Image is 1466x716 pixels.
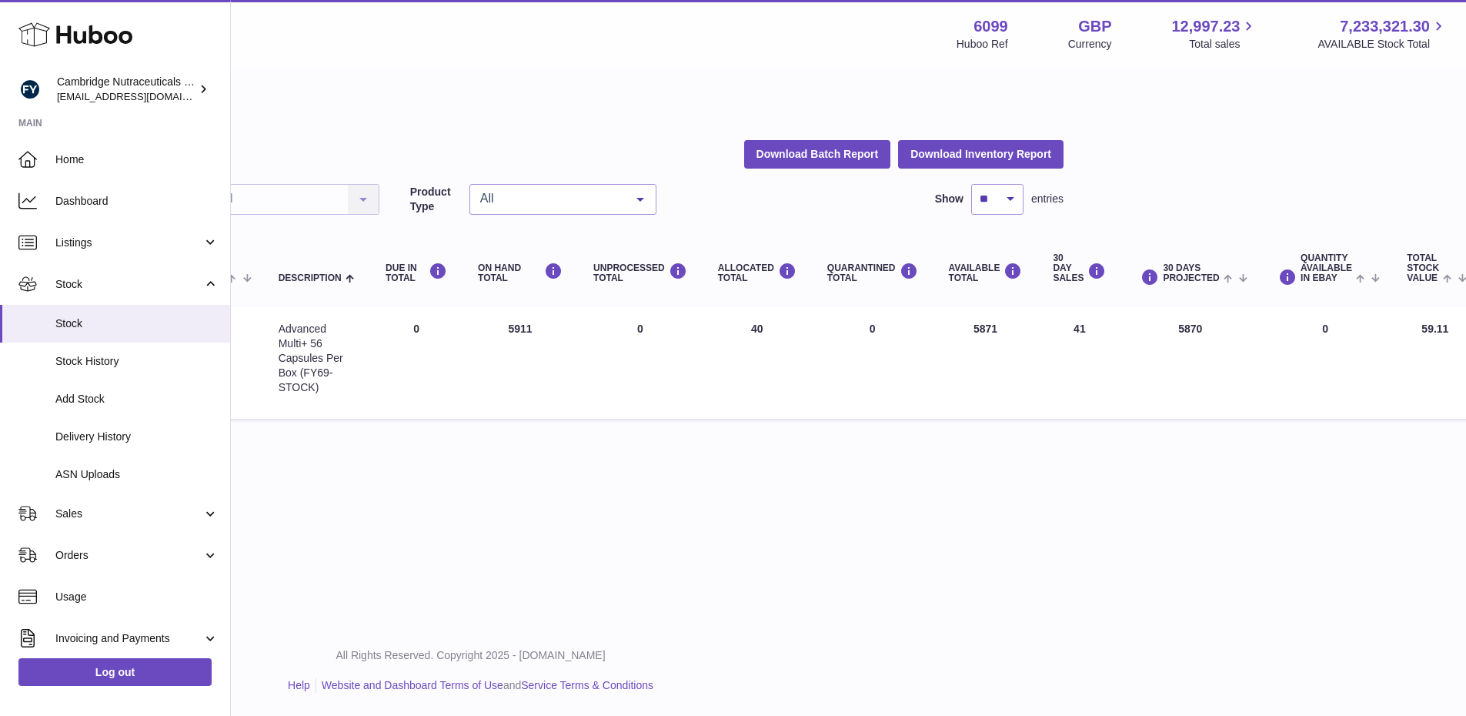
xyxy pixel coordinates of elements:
[386,263,447,283] div: DUE IN TOTAL
[973,16,1008,37] strong: 6099
[933,306,1038,419] td: 5871
[57,75,195,104] div: Cambridge Nutraceuticals Ltd
[1053,253,1106,284] div: 30 DAY SALES
[1121,306,1259,419] td: 5870
[1031,192,1064,206] span: entries
[55,507,202,521] span: Sales
[1171,16,1240,37] span: 12,997.23
[55,631,202,646] span: Invoicing and Payments
[1171,16,1257,52] a: 12,997.23 Total sales
[1317,16,1448,52] a: 7,233,321.30 AVAILABLE Stock Total
[949,263,1023,283] div: AVAILABLE Total
[18,78,42,101] img: huboo@camnutra.com
[703,306,812,419] td: 40
[935,192,963,206] label: Show
[55,467,219,482] span: ASN Uploads
[718,263,796,283] div: ALLOCATED Total
[1163,263,1219,283] span: 30 DAYS PROJECTED
[55,548,202,563] span: Orders
[1068,37,1112,52] div: Currency
[870,323,876,335] span: 0
[370,306,463,419] td: 0
[410,185,462,214] label: Product Type
[478,263,563,283] div: ON HAND Total
[322,679,503,691] a: Website and Dashboard Terms of Use
[55,392,219,407] span: Add Stock
[1317,37,1448,52] span: AVAILABLE Stock Total
[578,306,703,419] td: 0
[1340,16,1430,37] span: 7,233,321.30
[827,263,918,283] div: QUARANTINED Total
[55,277,202,292] span: Stock
[957,37,1008,52] div: Huboo Ref
[1189,37,1257,52] span: Total sales
[1037,306,1121,419] td: 41
[55,194,219,209] span: Dashboard
[463,306,578,419] td: 5911
[1301,253,1352,284] span: Quantity Available in eBay
[744,140,891,168] button: Download Batch Report
[18,658,212,686] a: Log out
[1421,323,1448,335] span: 59.11
[1078,16,1111,37] strong: GBP
[476,191,625,206] span: All
[55,152,219,167] span: Home
[55,590,219,604] span: Usage
[57,90,226,102] span: [EMAIL_ADDRESS][DOMAIN_NAME]
[55,354,219,369] span: Stock History
[279,273,342,283] span: Description
[55,236,202,250] span: Listings
[521,679,653,691] a: Service Terms & Conditions
[316,678,653,693] li: and
[1407,253,1439,284] span: Total stock value
[898,140,1064,168] button: Download Inventory Report
[55,430,219,444] span: Delivery History
[279,322,355,394] div: Advanced Multi+ 56 Capsules Per Box (FY69-STOCK)
[55,316,219,331] span: Stock
[288,679,310,691] a: Help
[593,263,687,283] div: UNPROCESSED Total
[1259,306,1391,419] td: 0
